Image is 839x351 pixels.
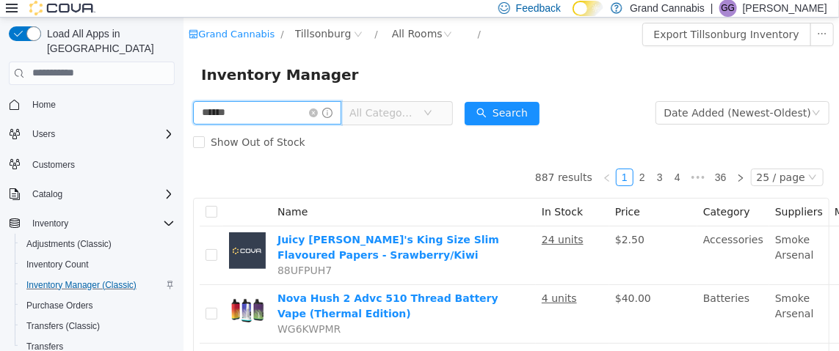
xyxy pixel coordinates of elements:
[468,151,485,169] li: 3
[26,155,175,173] span: Customers
[432,188,457,200] span: Price
[26,215,175,232] span: Inventory
[46,215,82,251] img: Juicy Jay's King Size Slim Flavoured Papers - Srawberry/Kiwi placeholder
[21,297,99,314] a: Purchase Orders
[26,259,89,270] span: Inventory Count
[3,153,181,174] button: Customers
[415,151,432,169] li: Previous Page
[26,279,137,291] span: Inventory Manager (Classic)
[5,12,15,21] i: icon: shop
[21,297,175,314] span: Purchase Orders
[592,275,631,302] span: Smoke Arsenal
[21,235,175,253] span: Adjustments (Classic)
[21,276,175,294] span: Inventory Manager (Classic)
[352,151,409,169] li: 887 results
[516,1,561,15] span: Feedback
[26,185,175,203] span: Catalog
[166,88,233,103] span: All Categories
[21,317,175,335] span: Transfers (Classic)
[26,95,175,114] span: Home
[3,213,181,234] button: Inventory
[26,320,100,332] span: Transfers (Classic)
[503,151,526,169] span: •••
[97,11,100,22] span: /
[526,151,548,169] li: 36
[26,185,68,203] button: Catalog
[485,151,503,169] li: 4
[628,91,637,101] i: icon: down
[3,94,181,115] button: Home
[503,151,526,169] li: Next 5 Pages
[21,276,142,294] a: Inventory Manager (Classic)
[21,256,95,273] a: Inventory Count
[21,317,106,335] a: Transfers (Classic)
[21,256,175,273] span: Inventory Count
[26,125,61,143] button: Users
[26,238,112,250] span: Adjustments (Classic)
[15,295,181,316] button: Purchase Orders
[32,188,62,200] span: Catalog
[26,156,81,174] a: Customers
[94,247,148,259] span: 88UFPUH7
[112,8,168,24] span: Tillsonburg
[433,152,449,168] a: 1
[520,188,567,200] span: Category
[94,275,315,302] a: Nova Hush 2 Advc 510 Thread Battery Vape (Thermal Edition)
[15,316,181,336] button: Transfers (Classic)
[21,235,117,253] a: Adjustments (Classic)
[32,218,68,229] span: Inventory
[15,275,181,295] button: Inventory Manager (Classic)
[15,234,181,254] button: Adjustments (Classic)
[208,5,259,27] div: All Rooms
[651,188,720,200] span: Manufacturer
[358,216,400,228] u: 24 units
[514,267,586,326] td: Batteries
[32,128,55,140] span: Users
[21,119,128,130] span: Show Out of Stock
[468,152,484,168] a: 3
[26,300,93,311] span: Purchase Orders
[281,84,356,108] button: icon: searchSearch
[553,156,562,165] i: icon: right
[15,254,181,275] button: Inventory Count
[419,156,428,165] i: icon: left
[432,216,461,228] span: $2.50
[94,306,157,317] span: WG6KWPMR
[29,1,95,15] img: Cova
[94,188,124,200] span: Name
[139,90,149,100] i: icon: info-circle
[573,1,603,16] input: Dark Mode
[41,26,175,56] span: Load All Apps in [GEOGRAPHIC_DATA]
[486,152,502,168] a: 4
[592,188,639,200] span: Suppliers
[294,11,297,22] span: /
[126,91,134,100] i: icon: close-circle
[26,125,175,143] span: Users
[548,151,566,169] li: Next Page
[592,216,631,243] span: Smoke Arsenal
[3,124,181,144] button: Users
[5,11,91,22] a: icon: shopGrand Cannabis
[450,151,468,169] li: 2
[240,91,249,101] i: icon: down
[573,16,573,17] span: Dark Mode
[432,151,450,169] li: 1
[573,152,622,168] div: 25 / page
[26,215,74,232] button: Inventory
[358,188,399,200] span: In Stock
[527,152,548,168] a: 36
[94,216,316,243] a: Juicy [PERSON_NAME]'s King Size Slim Flavoured Papers - Srawberry/Kiwi
[432,275,468,287] span: $40.00
[191,11,194,22] span: /
[358,275,393,287] u: 4 units
[514,209,586,267] td: Accessories
[625,155,633,166] i: icon: down
[32,159,75,171] span: Customers
[451,152,467,168] a: 2
[459,5,628,29] button: Export Tillsonburg Inventory
[481,84,628,106] div: Date Added (Newest-Oldest)
[18,45,184,69] span: Inventory Manager
[26,96,62,114] a: Home
[3,184,181,204] button: Catalog
[32,99,56,111] span: Home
